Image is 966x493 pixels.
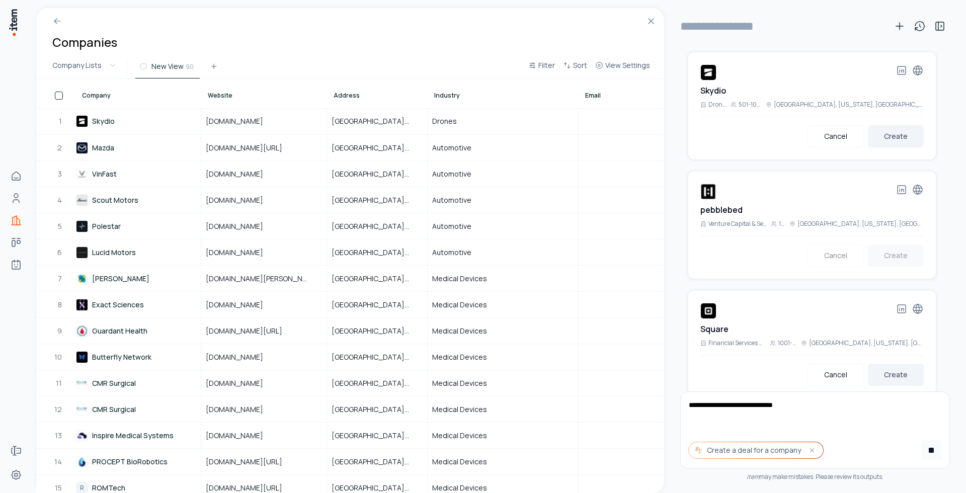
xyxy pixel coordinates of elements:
[76,188,200,212] a: Scout Motors
[76,240,200,265] a: Lucid Motors
[432,352,487,362] span: Medical Devices
[700,184,716,200] img: pebblebed
[58,274,63,284] span: 7
[52,34,117,50] h1: Companies
[432,326,487,336] span: Medical Devices
[54,457,63,467] span: 14
[76,142,88,154] img: Mazda
[76,430,88,442] img: Inspire Medical Systems
[809,339,924,347] p: [GEOGRAPHIC_DATA], [US_STATE], [GEOGRAPHIC_DATA]
[708,101,727,109] p: Drones
[428,79,579,108] th: Industry
[76,161,200,186] a: VinFast
[59,116,63,126] span: 1
[332,221,423,231] span: [GEOGRAPHIC_DATA], [GEOGRAPHIC_DATA], [GEOGRAPHIC_DATA]
[739,101,762,109] p: 501-1000
[434,92,460,100] span: Industry
[890,16,910,36] button: New conversation
[6,255,26,275] a: Agents
[432,483,487,493] span: Medical Devices
[779,220,785,228] p: 1-10
[76,456,88,468] img: PROCEPT BioRobotics
[432,143,471,153] span: Automotive
[332,274,423,284] span: [GEOGRAPHIC_DATA], [US_STATE], [GEOGRAPHIC_DATA]
[432,221,471,231] span: Automotive
[591,59,654,77] button: View Settings
[708,339,766,347] p: Financial Services & Payments
[76,109,200,134] a: Skydio
[206,195,275,205] span: [DOMAIN_NAME]
[930,16,950,36] button: Toggle sidebar
[55,431,63,441] span: 13
[700,303,716,319] img: Square
[6,188,26,208] a: Contacts
[707,445,801,455] span: Create a deal for a company
[700,323,729,335] h2: Square
[747,472,759,481] i: item
[689,442,823,458] button: Create a deal for a company
[76,273,88,285] img: Natera
[605,60,650,70] span: View Settings
[332,404,423,415] span: [GEOGRAPHIC_DATA], [GEOGRAPHIC_DATA], [GEOGRAPHIC_DATA]
[76,351,88,363] img: Butterfly Network
[206,274,322,284] span: [DOMAIN_NAME][PERSON_NAME]
[206,116,275,126] span: [DOMAIN_NAME]
[54,352,63,362] span: 10
[332,326,423,336] span: [GEOGRAPHIC_DATA], [US_STATE], [GEOGRAPHIC_DATA]
[6,232,26,253] a: deals
[76,403,88,416] img: CMR Surgical
[76,168,88,180] img: VinFast
[432,300,487,310] span: Medical Devices
[708,220,767,228] p: Venture Capital & Seed Fund
[332,431,423,441] span: [GEOGRAPHIC_DATA], [US_STATE], [GEOGRAPHIC_DATA]
[76,292,200,317] a: Exact Sciences
[206,143,294,153] span: [DOMAIN_NAME][URL]
[700,204,743,216] h2: pebblebed
[76,115,88,127] img: Skydio
[778,339,797,347] p: 1001-5000
[58,169,63,179] span: 3
[206,300,275,310] span: [DOMAIN_NAME]
[332,378,423,388] span: [GEOGRAPHIC_DATA], [GEOGRAPHIC_DATA], [GEOGRAPHIC_DATA]
[57,195,63,205] span: 4
[76,214,200,238] a: Polestar
[332,483,423,493] span: [GEOGRAPHIC_DATA], [US_STATE], [GEOGRAPHIC_DATA]
[432,169,471,179] span: Automotive
[76,318,200,343] a: Guardant Health
[76,423,200,448] a: Inspire Medical Systems
[76,345,200,369] a: Butterfly Network
[206,221,275,231] span: [DOMAIN_NAME]
[135,60,200,78] button: New View90
[868,125,924,147] button: Create
[76,449,200,474] a: PROCEPT BioRobotics
[332,352,423,362] span: [GEOGRAPHIC_DATA], [US_STATE], [GEOGRAPHIC_DATA]
[6,210,26,230] a: Companies
[432,404,487,415] span: Medical Devices
[76,371,200,395] a: CMR Surgical
[76,135,200,160] a: Mazda
[76,299,88,311] img: Exact Sciences
[700,85,726,97] h2: Skydio
[808,364,864,386] button: Cancel
[327,79,428,108] th: Address
[57,326,63,336] span: 9
[55,483,63,493] span: 15
[432,195,471,205] span: Automotive
[206,431,275,441] span: [DOMAIN_NAME]
[206,378,275,388] span: [DOMAIN_NAME]
[432,274,487,284] span: Medical Devices
[432,431,487,441] span: Medical Devices
[58,300,63,310] span: 8
[56,378,63,388] span: 11
[76,194,88,206] img: Scout Motors
[432,457,487,467] span: Medical Devices
[573,60,587,70] span: Sort
[332,116,423,126] span: [GEOGRAPHIC_DATA], [US_STATE], [GEOGRAPHIC_DATA]
[76,377,88,389] img: CMR Surgical
[910,16,930,36] button: View history
[579,79,704,108] th: Email
[76,266,200,291] a: [PERSON_NAME]
[186,62,194,71] span: 90
[6,441,26,461] a: Forms
[206,169,275,179] span: [DOMAIN_NAME]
